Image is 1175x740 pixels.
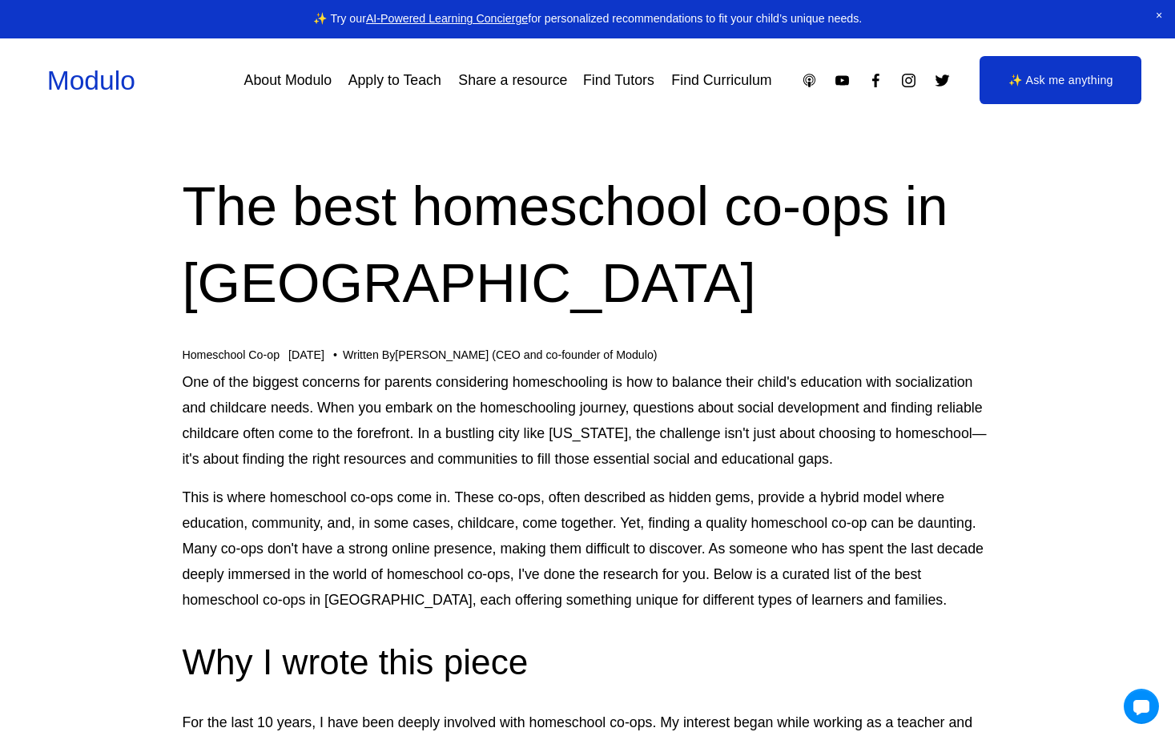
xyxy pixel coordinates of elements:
[343,348,658,362] div: Written By
[348,66,441,95] a: Apply to Teach
[980,56,1141,104] a: ✨ Ask me anything
[366,12,528,25] a: AI-Powered Learning Concierge
[671,66,771,95] a: Find Curriculum
[834,72,851,89] a: YouTube
[900,72,917,89] a: Instagram
[182,485,992,613] p: This is where homeschool co-ops come in. These co-ops, often described as hidden gems, provide a ...
[867,72,884,89] a: Facebook
[182,639,992,686] h2: Why I wrote this piece
[801,72,818,89] a: Apple Podcasts
[288,348,324,361] span: [DATE]
[458,66,567,95] a: Share a resource
[47,66,135,95] a: Modulo
[182,348,280,361] a: Homeschool Co-op
[395,348,657,361] a: [PERSON_NAME] (CEO and co-founder of Modulo)
[182,168,992,323] h1: The best homeschool co-ops in [GEOGRAPHIC_DATA]
[244,66,332,95] a: About Modulo
[934,72,951,89] a: Twitter
[583,66,654,95] a: Find Tutors
[182,370,992,473] p: One of the biggest concerns for parents considering homeschooling is how to balance their child's...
